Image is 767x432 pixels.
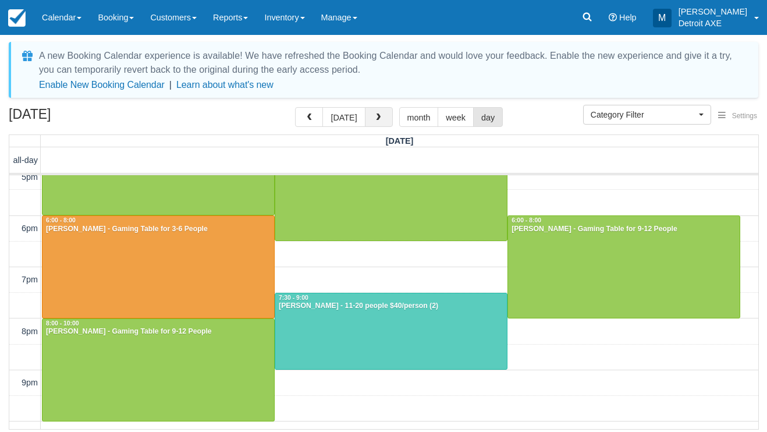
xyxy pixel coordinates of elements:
[8,9,26,27] img: checkfront-main-nav-mini-logo.png
[591,109,696,121] span: Category Filter
[46,320,79,327] span: 8:00 - 10:00
[512,217,541,224] span: 6:00 - 8:00
[39,79,165,91] button: Enable New Booking Calendar
[169,80,172,90] span: |
[46,217,76,224] span: 6:00 - 8:00
[399,107,439,127] button: month
[13,155,38,165] span: all-day
[679,6,747,17] p: [PERSON_NAME]
[473,107,503,127] button: day
[22,275,38,284] span: 7pm
[22,172,38,182] span: 5pm
[679,17,747,29] p: Detroit AXE
[609,13,617,22] i: Help
[39,49,744,77] div: A new Booking Calendar experience is available! We have refreshed the Booking Calendar and would ...
[583,105,711,125] button: Category Filter
[653,9,672,27] div: M
[438,107,474,127] button: week
[711,108,764,125] button: Settings
[278,302,504,311] div: [PERSON_NAME] - 11-20 people $40/person (2)
[732,112,757,120] span: Settings
[22,378,38,387] span: 9pm
[22,327,38,336] span: 8pm
[42,318,275,422] a: 8:00 - 10:00[PERSON_NAME] - Gaming Table for 9-12 People
[45,327,271,337] div: [PERSON_NAME] - Gaming Table for 9-12 People
[176,80,274,90] a: Learn about what's new
[42,215,275,318] a: 6:00 - 8:00[PERSON_NAME] - Gaming Table for 3-6 People
[22,224,38,233] span: 6pm
[279,295,308,301] span: 7:30 - 9:00
[45,225,271,234] div: [PERSON_NAME] - Gaming Table for 3-6 People
[511,225,737,234] div: [PERSON_NAME] - Gaming Table for 9-12 People
[322,107,365,127] button: [DATE]
[386,136,414,146] span: [DATE]
[507,215,740,318] a: 6:00 - 8:00[PERSON_NAME] - Gaming Table for 9-12 People
[9,107,156,129] h2: [DATE]
[275,293,507,370] a: 7:30 - 9:00[PERSON_NAME] - 11-20 people $40/person (2)
[619,13,637,22] span: Help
